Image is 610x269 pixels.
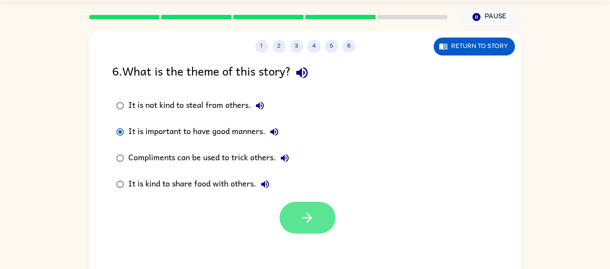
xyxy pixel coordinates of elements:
[128,176,274,193] div: It is kind to share food with others.
[325,40,338,53] button: 5
[342,40,355,53] button: 6
[255,40,268,53] button: 1
[128,149,293,167] div: Compliments can be used to trick others.
[307,40,321,53] button: 4
[251,97,269,114] button: It is not kind to steal from others.
[272,40,286,53] button: 2
[458,7,521,27] button: Pause
[256,176,274,193] button: It is kind to share food with others.
[128,97,269,114] div: It is not kind to steal from others.
[112,62,498,84] div: 6 . What is the theme of this story?
[276,149,293,167] button: Compliments can be used to trick others.
[265,123,283,141] button: It is important to have good manners.
[434,38,515,55] button: Return to story
[290,40,303,53] button: 3
[128,123,283,141] div: It is important to have good manners.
